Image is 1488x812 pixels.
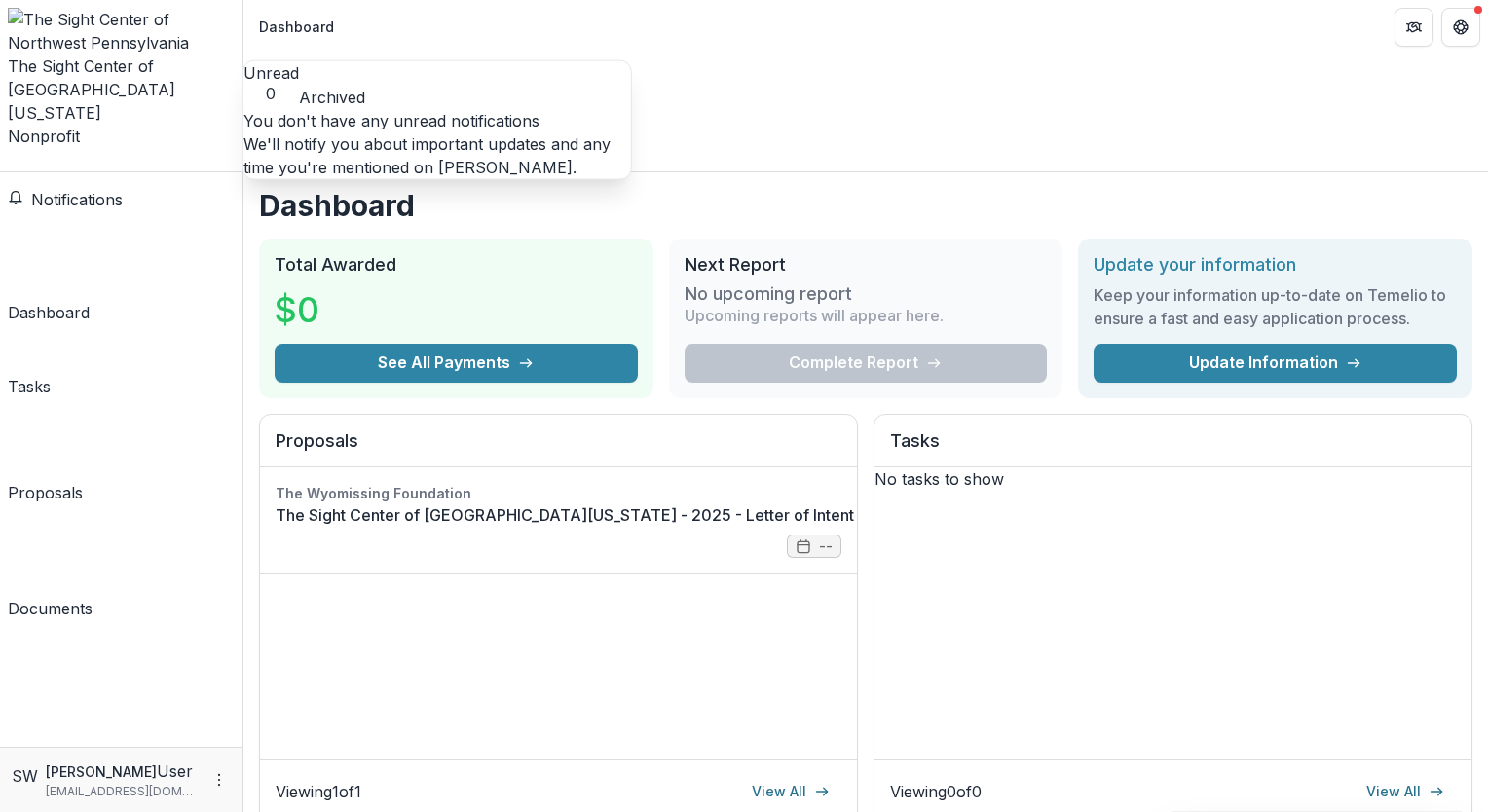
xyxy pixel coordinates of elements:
img: The Sight Center of Northwest Pennsylvania [8,8,235,55]
p: No tasks to show [874,467,1471,491]
h2: Proposals [276,430,841,467]
nav: breadcrumb [251,13,342,41]
a: Update Information [1094,344,1457,383]
button: Notifications [8,188,123,211]
p: Viewing 0 of 0 [890,780,982,803]
div: The Sight Center of [GEOGRAPHIC_DATA][US_STATE] [8,55,235,125]
p: Upcoming reports will appear here. [685,304,944,327]
span: Nonprofit [8,127,80,146]
h3: Keep your information up-to-date on Temelio to ensure a fast and easy application process. [1094,283,1457,330]
button: Get Help [1441,8,1480,47]
div: Dashboard [8,301,90,324]
div: Shannon Wohlford [12,764,38,788]
h2: Tasks [890,430,1456,467]
p: [EMAIL_ADDRESS][DOMAIN_NAME] [46,783,200,800]
a: Tasks [8,332,51,398]
h3: No upcoming report [685,283,852,305]
p: User [157,759,193,783]
a: Documents [8,512,93,620]
a: Proposals [8,406,83,504]
div: Tasks [8,375,51,398]
p: We'll notify you about important updates and any time you're mentioned on [PERSON_NAME]. [243,132,631,179]
a: View All [1355,776,1456,807]
button: See All Payments [275,344,638,383]
h1: Dashboard [259,188,1472,223]
h2: Next Report [685,254,1048,276]
div: Documents [8,597,93,620]
a: The Sight Center of [GEOGRAPHIC_DATA][US_STATE] - 2025 - Letter of Intent [276,503,854,527]
div: Proposals [8,481,83,504]
a: View All [740,776,841,807]
a: Dashboard [8,219,90,324]
h3: $0 [275,283,319,336]
span: Notifications [31,190,123,209]
button: Partners [1395,8,1433,47]
p: Viewing 1 of 1 [276,780,361,803]
h2: Update your information [1094,254,1457,276]
button: More [207,768,231,792]
div: Dashboard [259,17,334,37]
p: [PERSON_NAME] [46,761,157,782]
h2: Total Awarded [275,254,638,276]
